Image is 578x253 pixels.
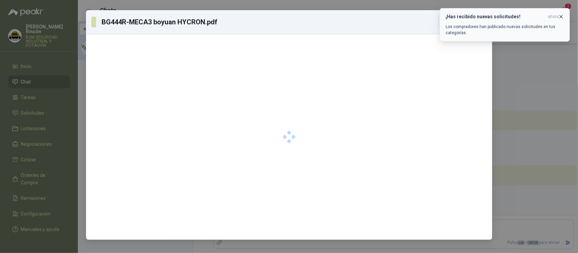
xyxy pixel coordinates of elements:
[446,14,545,20] h3: ¡Has recibido nuevas solicitudes!
[548,14,559,20] span: ahora
[102,17,218,27] h3: BG444R-MECA3 boyuan HYCRON.pdf
[438,16,476,28] button: Descargar
[440,8,570,42] button: ¡Has recibido nuevas solicitudes!ahora Los compradores han publicado nuevas solicitudes en tus ca...
[446,24,564,36] p: Los compradores han publicado nuevas solicitudes en tus categorías.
